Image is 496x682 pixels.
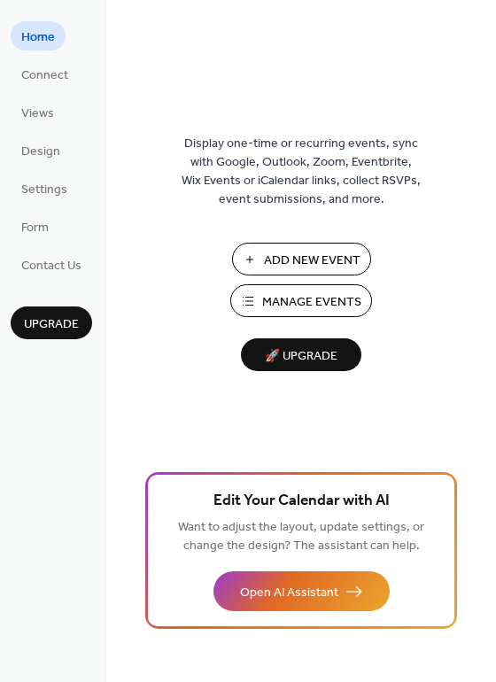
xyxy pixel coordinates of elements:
[11,136,71,165] a: Design
[11,306,92,339] button: Upgrade
[178,515,424,558] span: Want to adjust the layout, update settings, or change the design? The assistant can help.
[11,59,79,89] a: Connect
[21,28,55,47] span: Home
[262,293,361,312] span: Manage Events
[232,243,371,275] button: Add New Event
[252,345,351,368] span: 🚀 Upgrade
[230,284,372,317] button: Manage Events
[21,105,54,123] span: Views
[11,212,59,241] a: Form
[21,143,60,161] span: Design
[11,97,65,127] a: Views
[213,571,390,611] button: Open AI Assistant
[21,181,67,199] span: Settings
[241,338,361,371] button: 🚀 Upgrade
[213,489,390,514] span: Edit Your Calendar with AI
[21,219,49,237] span: Form
[11,250,92,279] a: Contact Us
[11,174,78,203] a: Settings
[182,135,421,209] span: Display one-time or recurring events, sync with Google, Outlook, Zoom, Eventbrite, Wix Events or ...
[21,257,81,275] span: Contact Us
[11,21,66,50] a: Home
[24,315,79,334] span: Upgrade
[240,584,338,602] span: Open AI Assistant
[264,252,360,270] span: Add New Event
[21,66,68,85] span: Connect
